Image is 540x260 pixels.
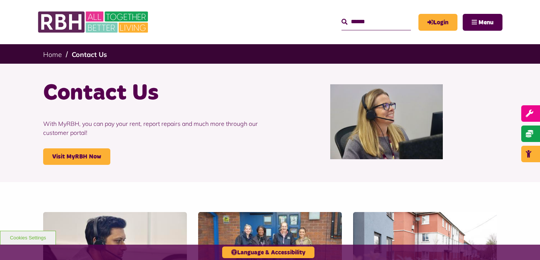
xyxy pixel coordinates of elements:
h1: Contact Us [43,79,265,108]
p: With MyRBH, you can pay your rent, report repairs and much more through our customer portal! [43,108,265,148]
img: Contact Centre February 2024 (1) [330,84,443,159]
a: Home [43,50,62,59]
a: MyRBH [418,14,457,31]
button: Language & Accessibility [222,247,314,258]
iframe: Netcall Web Assistant for live chat [506,226,540,260]
a: Contact Us [72,50,107,59]
a: Visit MyRBH Now [43,148,110,165]
button: Navigation [463,14,502,31]
span: Menu [478,19,493,25]
img: RBH [38,7,150,37]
